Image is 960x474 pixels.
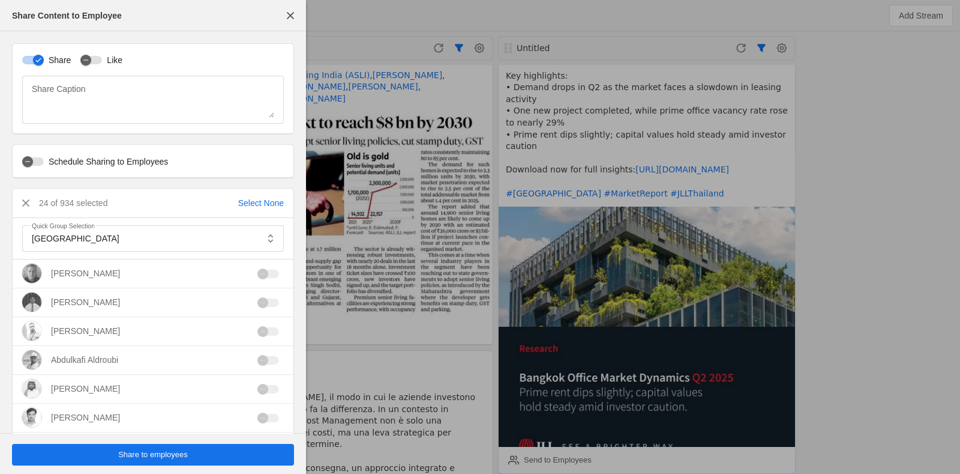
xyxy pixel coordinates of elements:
[51,267,120,279] div: [PERSON_NAME]
[22,350,41,369] img: cache
[118,449,188,461] span: Share to employees
[22,293,41,312] img: cache
[32,220,95,231] mat-label: Quick Group Selection
[22,321,41,341] img: cache
[51,383,120,395] div: [PERSON_NAME]
[44,54,71,66] label: Share
[39,197,107,209] div: 24 of 934 selected
[51,412,120,424] div: [PERSON_NAME]
[51,354,118,366] div: Abdulkafi Aldroubi
[22,408,41,427] img: cache
[32,234,119,243] span: [GEOGRAPHIC_DATA]
[102,54,122,66] label: Like
[238,197,284,209] div: Select None
[51,296,120,308] div: [PERSON_NAME]
[44,156,168,168] label: Schedule Sharing to Employees
[12,10,122,22] div: Share Content to Employee
[32,82,86,96] mat-label: Share Caption
[22,264,41,283] img: cache
[51,325,120,337] div: [PERSON_NAME]
[12,444,294,466] button: Share to employees
[22,379,41,398] img: cache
